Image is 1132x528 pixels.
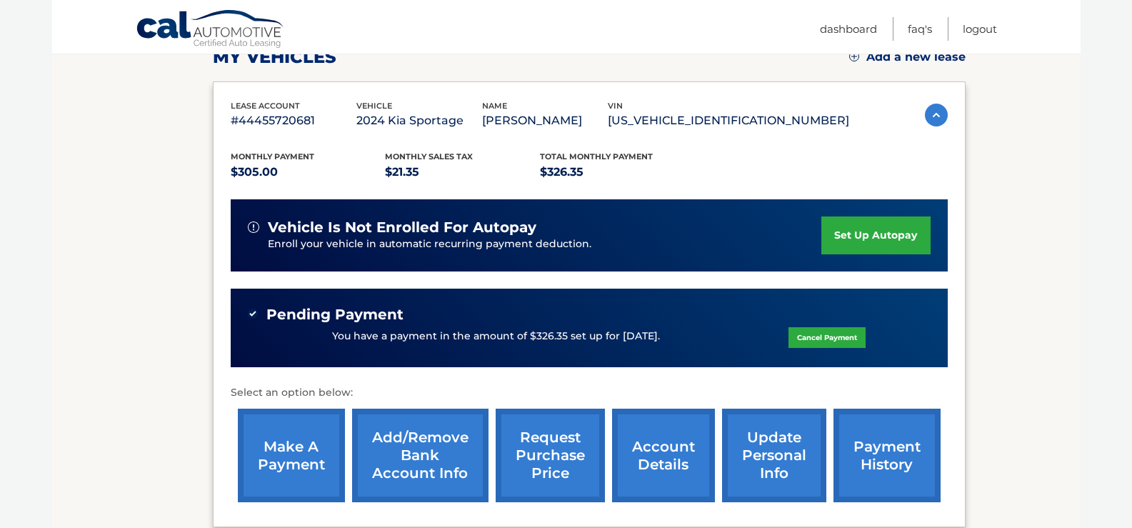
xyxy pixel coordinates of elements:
[136,9,286,51] a: Cal Automotive
[268,236,822,252] p: Enroll your vehicle in automatic recurring payment deduction.
[482,101,507,111] span: name
[266,306,404,324] span: Pending Payment
[612,409,715,502] a: account details
[540,151,653,161] span: Total Monthly Payment
[231,162,386,182] p: $305.00
[352,409,489,502] a: Add/Remove bank account info
[821,216,930,254] a: set up autopay
[385,162,540,182] p: $21.35
[231,111,356,131] p: #44455720681
[963,17,997,41] a: Logout
[482,111,608,131] p: [PERSON_NAME]
[833,409,941,502] a: payment history
[608,101,623,111] span: vin
[332,329,660,344] p: You have a payment in the amount of $326.35 set up for [DATE].
[231,384,948,402] p: Select an option below:
[248,309,258,319] img: check-green.svg
[356,111,482,131] p: 2024 Kia Sportage
[925,104,948,126] img: accordion-active.svg
[356,101,392,111] span: vehicle
[238,409,345,502] a: make a payment
[231,151,314,161] span: Monthly Payment
[908,17,932,41] a: FAQ's
[820,17,877,41] a: Dashboard
[608,111,849,131] p: [US_VEHICLE_IDENTIFICATION_NUMBER]
[385,151,473,161] span: Monthly sales Tax
[213,46,336,68] h2: my vehicles
[788,327,866,348] a: Cancel Payment
[849,51,859,61] img: add.svg
[849,50,966,64] a: Add a new lease
[248,221,259,233] img: alert-white.svg
[540,162,695,182] p: $326.35
[496,409,605,502] a: request purchase price
[231,101,300,111] span: lease account
[268,219,536,236] span: vehicle is not enrolled for autopay
[722,409,826,502] a: update personal info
